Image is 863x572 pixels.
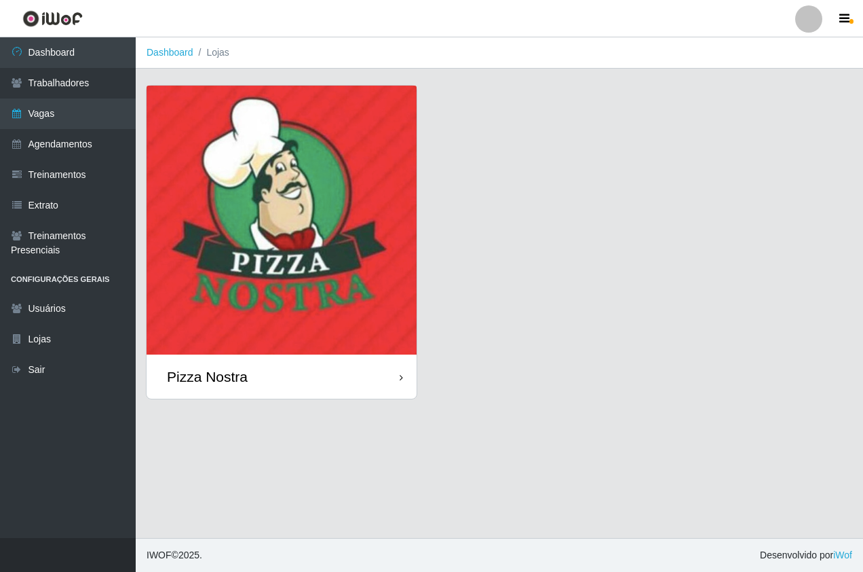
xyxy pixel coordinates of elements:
div: Pizza Nostra [167,368,248,385]
img: CoreUI Logo [22,10,83,27]
a: iWof [833,550,852,560]
span: Desenvolvido por [760,548,852,562]
span: IWOF [147,550,172,560]
a: Pizza Nostra [147,86,417,399]
span: © 2025 . [147,548,202,562]
a: Dashboard [147,47,193,58]
nav: breadcrumb [136,37,863,69]
li: Lojas [193,46,229,60]
img: cardImg [147,86,417,355]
